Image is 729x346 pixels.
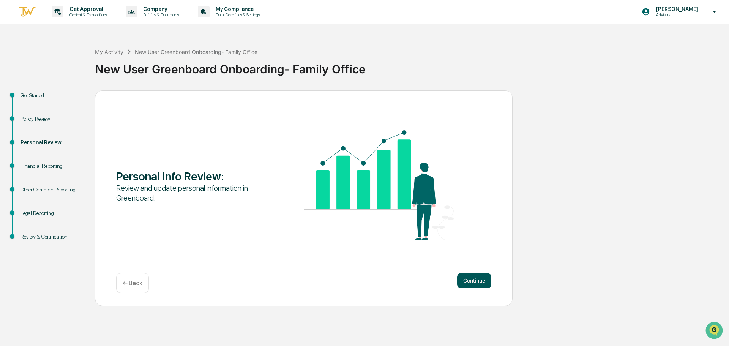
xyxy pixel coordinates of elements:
[21,139,83,147] div: Personal Review
[63,96,94,103] span: Attestations
[54,128,92,134] a: Powered byPylon
[21,209,83,217] div: Legal Reporting
[116,169,266,183] div: Personal Info Review :
[8,96,14,103] div: 🖐️
[95,49,123,55] div: My Activity
[116,183,266,203] div: Review and update personal information in Greenboard.
[650,12,702,17] p: Advisors
[52,93,97,106] a: 🗄️Attestations
[210,6,264,12] p: My Compliance
[129,60,138,70] button: Start new chat
[21,186,83,194] div: Other Common Reporting
[8,16,138,28] p: How can we help?
[8,58,21,72] img: 1746055101610-c473b297-6a78-478c-a979-82029cc54cd1
[63,6,110,12] p: Get Approval
[26,66,96,72] div: We're available if you need us!
[137,12,183,17] p: Policies & Documents
[135,49,257,55] div: New User Greenboard Onboarding- Family Office
[76,129,92,134] span: Pylon
[95,56,725,76] div: New User Greenboard Onboarding- Family Office
[26,58,125,66] div: Start new chat
[5,107,51,121] a: 🔎Data Lookup
[21,162,83,170] div: Financial Reporting
[15,96,49,103] span: Preclearance
[18,6,36,18] img: logo
[21,233,83,241] div: Review & Certification
[21,92,83,100] div: Get Started
[210,12,264,17] p: Data, Deadlines & Settings
[457,273,491,288] button: Continue
[15,110,48,118] span: Data Lookup
[5,93,52,106] a: 🖐️Preclearance
[123,280,142,287] p: ← Back
[21,115,83,123] div: Policy Review
[63,12,110,17] p: Content & Transactions
[20,35,125,43] input: Clear
[8,111,14,117] div: 🔎
[137,6,183,12] p: Company
[650,6,702,12] p: [PERSON_NAME]
[55,96,61,103] div: 🗄️
[705,321,725,341] iframe: Open customer support
[304,130,454,240] img: Personal Info Review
